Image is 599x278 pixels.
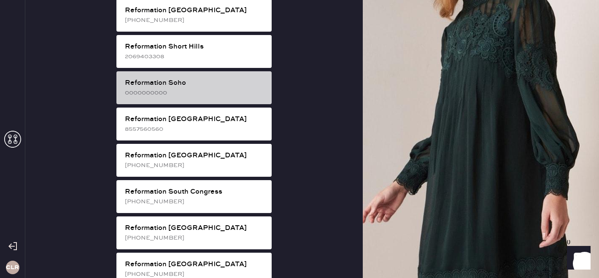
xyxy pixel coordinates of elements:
div: 2069403308 [125,52,265,61]
div: Reformation Short Hills [125,42,265,52]
div: Reformation South Congress [125,187,265,197]
div: Reformation [GEOGRAPHIC_DATA] [125,223,265,233]
div: 8557560560 [125,124,265,134]
div: Reformation [GEOGRAPHIC_DATA] [125,5,265,16]
div: 0000000000 [125,88,265,97]
div: Reformation Soho [125,78,265,88]
div: [PHONE_NUMBER] [125,16,265,25]
div: [PHONE_NUMBER] [125,233,265,243]
div: [PHONE_NUMBER] [125,197,265,206]
div: Reformation [GEOGRAPHIC_DATA] [125,114,265,124]
div: [PHONE_NUMBER] [125,161,265,170]
iframe: Front Chat [559,240,595,276]
h3: CLR [6,265,19,270]
div: Reformation [GEOGRAPHIC_DATA] [125,259,265,270]
div: Reformation [GEOGRAPHIC_DATA] [125,151,265,161]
